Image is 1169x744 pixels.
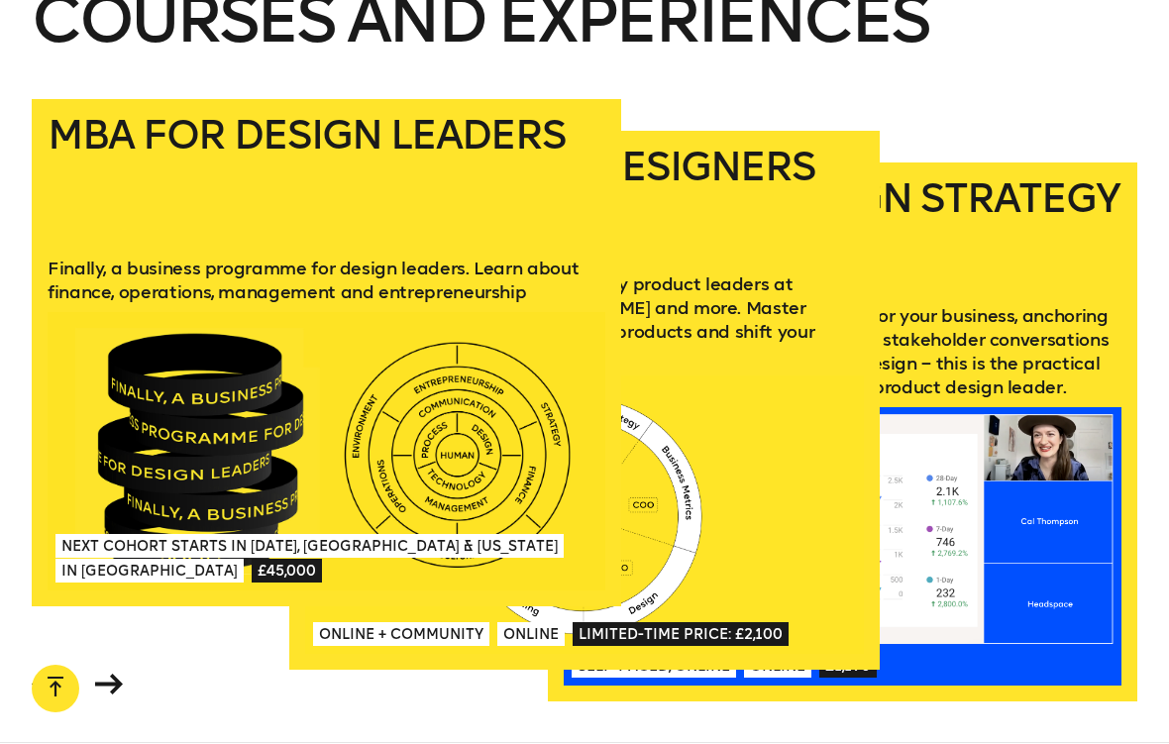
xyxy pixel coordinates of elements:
span: £45,000 [252,559,322,583]
span: Next Cohort Starts in [DATE], [GEOGRAPHIC_DATA] & [US_STATE] [55,534,564,558]
a: MBA for Design LeadersFinally, a business programme for design leaders. Learn about finance, oper... [32,99,621,606]
span: Online [497,622,565,646]
span: Limited-time price: £2,100 [573,622,789,646]
p: Finally, a business programme for design leaders. Learn about finance, operations, management and... [48,257,605,304]
span: In [GEOGRAPHIC_DATA] [55,559,244,583]
span: Online + Community [313,622,489,646]
h2: MBA for Design Leaders [48,115,605,232]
